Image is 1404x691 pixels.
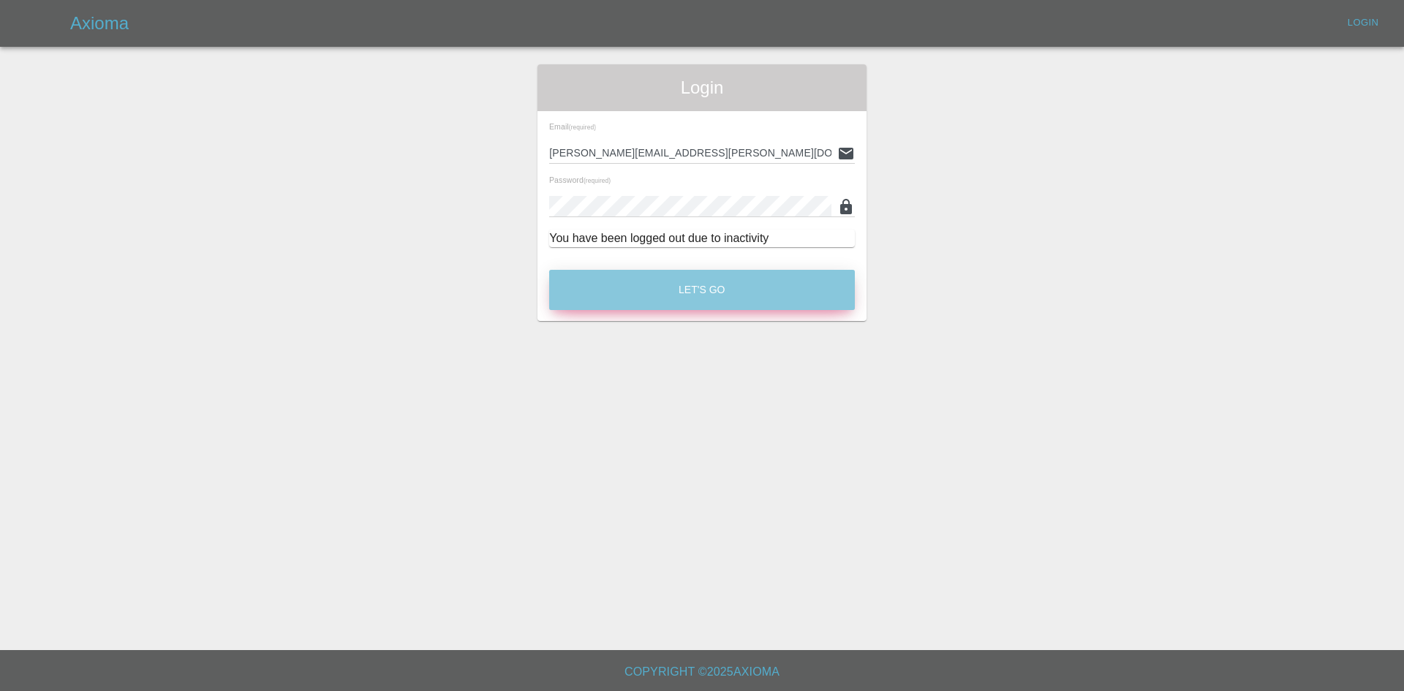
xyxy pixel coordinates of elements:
[1340,12,1386,34] a: Login
[549,76,855,99] span: Login
[549,122,596,131] span: Email
[549,175,611,184] span: Password
[70,12,129,35] h5: Axioma
[584,178,611,184] small: (required)
[12,662,1392,682] h6: Copyright © 2025 Axioma
[549,270,855,310] button: Let's Go
[549,230,855,247] div: You have been logged out due to inactivity
[569,124,596,131] small: (required)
